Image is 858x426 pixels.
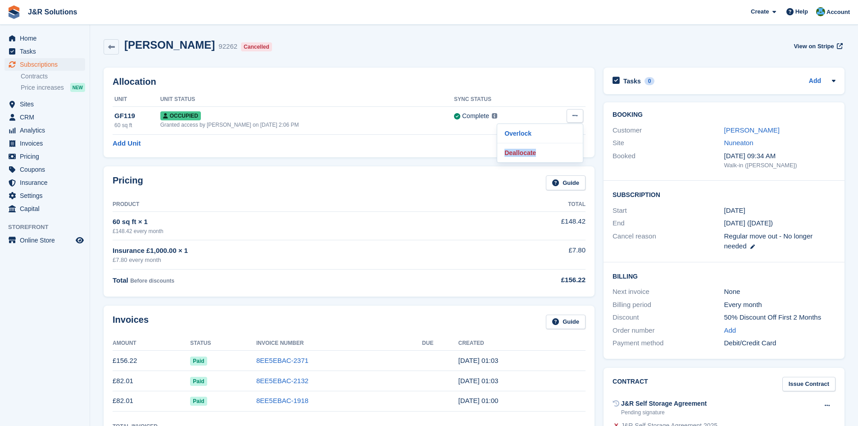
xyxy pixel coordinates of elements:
span: Create [751,7,769,16]
span: Insurance [20,176,74,189]
span: Total [113,276,128,284]
th: Created [459,336,586,351]
div: Cancelled [241,42,272,51]
div: Next invoice [613,287,724,297]
span: Help [795,7,808,16]
img: stora-icon-8386f47178a22dfd0bd8f6a31ec36ba5ce8667c1dd55bd0f319d3a0aa187defe.svg [7,5,21,19]
div: J&R Self Storage Agreement [621,399,707,408]
span: Invoices [20,137,74,150]
time: 2025-06-27 00:00:23 UTC [459,397,499,404]
div: Booked [613,151,724,170]
a: Add [809,76,821,87]
div: Walk-in ([PERSON_NAME]) [724,161,835,170]
a: Price increases NEW [21,82,85,92]
th: Product [113,197,470,212]
span: [DATE] ([DATE]) [724,219,773,227]
span: Capital [20,202,74,215]
div: Every month [724,300,835,310]
a: 8EE5EBAC-1918 [256,397,309,404]
span: View on Stripe [794,42,834,51]
th: Due [422,336,458,351]
th: Amount [113,336,190,351]
span: Settings [20,189,74,202]
h2: Contract [613,377,648,392]
span: Paid [190,397,207,406]
a: Deallocate [501,147,579,159]
h2: Booking [613,111,835,119]
div: Order number [613,325,724,336]
div: Granted access by [PERSON_NAME] on [DATE] 2:06 PM [160,121,454,129]
a: Preview store [74,235,85,246]
span: Coupons [20,163,74,176]
a: menu [5,137,85,150]
span: Account [826,8,850,17]
span: Paid [190,377,207,386]
div: End [613,218,724,229]
td: £156.22 [113,351,190,371]
span: Price increases [21,83,64,92]
span: Pricing [20,150,74,163]
a: Add [724,325,736,336]
div: Cancel reason [613,231,724,252]
div: Discount [613,312,724,323]
div: 60 sq ft × 1 [113,217,470,227]
a: menu [5,124,85,137]
div: Payment method [613,338,724,348]
h2: [PERSON_NAME] [124,39,215,51]
span: Occupied [160,111,201,120]
span: Storefront [8,223,90,232]
h2: Billing [613,271,835,280]
td: £148.42 [470,211,586,240]
div: Start [613,206,724,216]
img: Macie Adcock [816,7,825,16]
span: Tasks [20,45,74,58]
span: Sites [20,98,74,110]
h2: Invoices [113,315,149,330]
div: £7.80 every month [113,256,470,265]
a: Overlock [501,128,579,139]
a: menu [5,202,85,215]
a: menu [5,176,85,189]
th: Status [190,336,256,351]
h2: Tasks [623,77,641,85]
a: menu [5,234,85,247]
div: Complete [462,111,489,121]
div: Insurance £1,000.00 × 1 [113,246,470,256]
span: Regular move out - No longer needed [724,232,813,250]
a: [PERSON_NAME] [724,126,780,134]
div: Site [613,138,724,148]
a: Guide [546,175,586,190]
a: menu [5,32,85,45]
span: Subscriptions [20,58,74,71]
a: Issue Contract [782,377,835,392]
th: Invoice Number [256,336,422,351]
a: View on Stripe [790,39,844,54]
div: Pending signature [621,408,707,417]
a: Contracts [21,72,85,81]
a: menu [5,58,85,71]
a: menu [5,98,85,110]
th: Unit [113,92,160,107]
a: menu [5,150,85,163]
div: 60 sq ft [114,121,160,129]
a: 8EE5EBAC-2371 [256,357,309,364]
td: £82.01 [113,391,190,411]
a: Add Unit [113,138,141,149]
td: £7.80 [470,240,586,270]
td: £82.01 [113,371,190,391]
span: Home [20,32,74,45]
div: 92262 [218,41,237,52]
a: Nuneaton [724,139,754,147]
span: CRM [20,111,74,124]
div: Billing period [613,300,724,310]
th: Unit Status [160,92,454,107]
span: Analytics [20,124,74,137]
div: None [724,287,835,297]
a: J&R Solutions [24,5,81,19]
div: Debit/Credit Card [724,338,835,348]
a: menu [5,163,85,176]
div: GF119 [114,111,160,121]
span: Online Store [20,234,74,247]
th: Total [470,197,586,212]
